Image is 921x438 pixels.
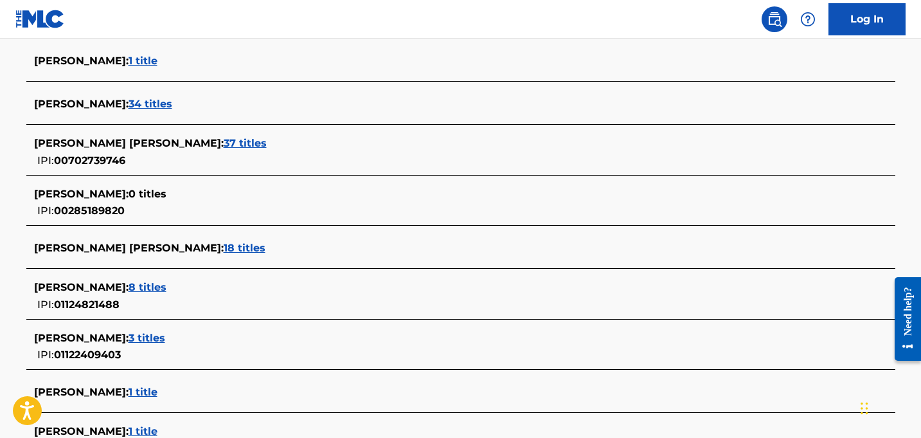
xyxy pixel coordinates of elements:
img: help [800,12,816,27]
span: [PERSON_NAME] : [34,55,129,67]
span: 0 titles [129,188,166,200]
span: 3 titles [129,332,165,344]
span: 1 title [129,425,157,437]
span: [PERSON_NAME] : [34,281,129,293]
span: IPI: [37,349,54,361]
div: Drag [861,389,868,428]
span: [PERSON_NAME] : [34,188,129,200]
span: IPI: [37,298,54,311]
span: [PERSON_NAME] [PERSON_NAME] : [34,137,224,149]
span: [PERSON_NAME] : [34,425,129,437]
iframe: Chat Widget [857,376,921,438]
img: search [767,12,782,27]
span: 1 title [129,386,157,398]
a: Log In [828,3,906,35]
a: Public Search [762,6,787,32]
span: [PERSON_NAME] : [34,332,129,344]
span: [PERSON_NAME] [PERSON_NAME] : [34,242,224,254]
span: 1 title [129,55,157,67]
span: 00285189820 [54,205,125,217]
span: [PERSON_NAME] : [34,386,129,398]
div: Help [795,6,821,32]
span: 00702739746 [54,154,125,167]
span: IPI: [37,154,54,167]
span: 01122409403 [54,349,121,361]
span: IPI: [37,205,54,217]
span: 34 titles [129,98,172,110]
span: [PERSON_NAME] : [34,98,129,110]
iframe: Resource Center [885,267,921,370]
span: 01124821488 [54,298,120,311]
span: 18 titles [224,242,265,254]
span: 37 titles [224,137,267,149]
span: 8 titles [129,281,166,293]
img: MLC Logo [15,10,65,28]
